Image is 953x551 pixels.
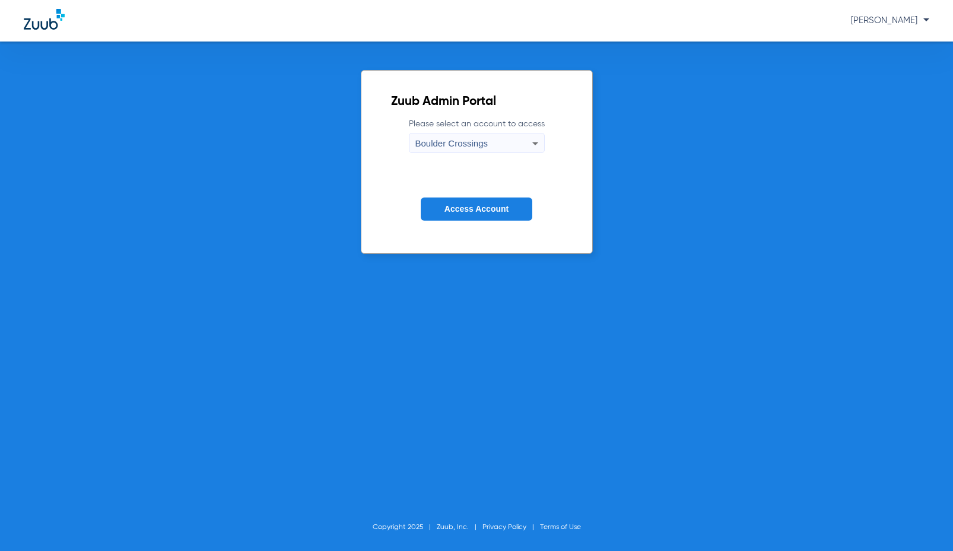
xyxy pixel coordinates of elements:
[851,16,929,25] span: [PERSON_NAME]
[421,198,532,221] button: Access Account
[415,138,488,148] span: Boulder Crossings
[373,521,437,533] li: Copyright 2025
[409,118,545,153] label: Please select an account to access
[444,204,509,214] span: Access Account
[540,524,581,531] a: Terms of Use
[482,524,526,531] a: Privacy Policy
[437,521,482,533] li: Zuub, Inc.
[391,96,563,108] h2: Zuub Admin Portal
[24,9,65,30] img: Zuub Logo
